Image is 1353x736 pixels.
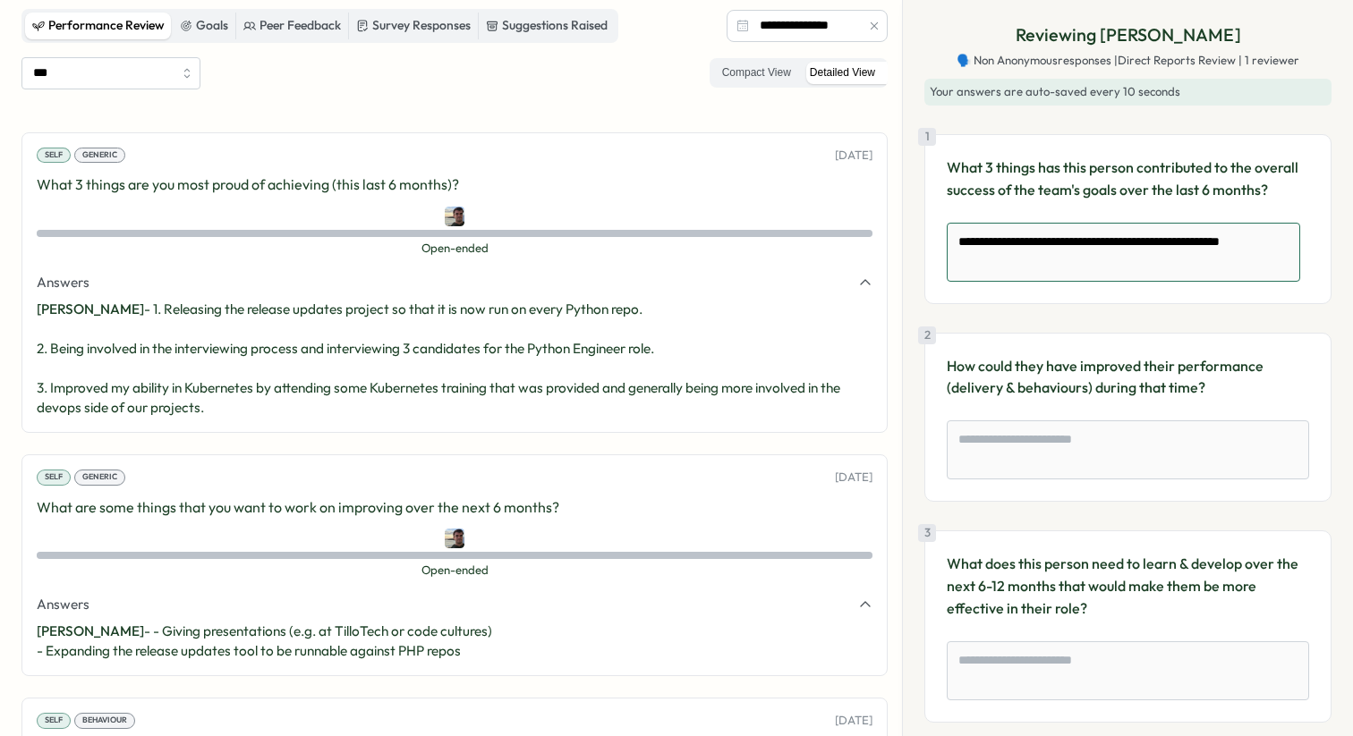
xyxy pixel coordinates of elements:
[37,595,89,614] span: Answers
[957,53,1299,69] span: 🗣️ Non Anonymous responses | Direct Reports Review | 1 reviewer
[801,62,884,84] label: Detailed View
[947,157,1309,201] p: What 3 things has this person contributed to the overall success of the team's goals over the las...
[713,62,800,84] label: Compact View
[835,713,872,729] p: [DATE]
[918,524,936,542] div: 3
[486,16,608,36] div: Suggestions Raised
[918,128,936,146] div: 1
[835,148,872,164] p: [DATE]
[356,16,471,36] div: Survey Responses
[445,529,464,548] img: Peter McKenna
[835,470,872,486] p: [DATE]
[37,622,872,661] p: - - Giving presentations (e.g. at TilloTech or code cultures) - Expanding the release updates too...
[37,563,872,579] span: Open-ended
[37,470,71,486] div: Self
[1016,21,1241,49] p: Reviewing [PERSON_NAME]
[445,207,464,226] img: Peter McKenna
[918,326,936,344] div: 2
[37,273,872,292] button: Answers
[37,148,71,164] div: Self
[243,16,341,36] div: Peer Feedback
[37,300,144,317] span: [PERSON_NAME]
[37,273,89,292] span: Answers
[37,713,71,729] div: Self
[37,300,872,418] p: - 1. Releasing the release updates project so that it is now run on every Python repo. 2. Being i...
[37,496,872,519] p: What are some things that you want to work on improving over the next 6 months?
[74,470,125,486] div: Generic
[32,16,165,36] div: Performance Review
[180,16,228,36] div: Goals
[37,173,872,196] p: What 3 things are you most proud of achieving (this last 6 months)?
[74,148,125,164] div: Generic
[74,713,135,729] div: Behaviour
[37,595,872,614] button: Answers
[37,622,144,639] span: [PERSON_NAME]
[947,553,1309,619] p: What does this person need to learn & develop over the next 6-12 months that would make them be m...
[947,355,1309,400] p: How could they have improved their performance (delivery & behaviours) during that time?
[930,84,1180,98] span: Your answers are auto-saved every 10 seconds
[37,241,872,257] span: Open-ended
